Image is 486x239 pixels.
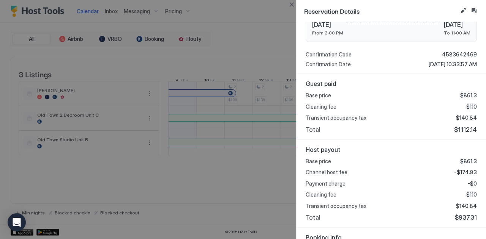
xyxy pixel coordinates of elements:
span: 4583642469 [442,51,477,58]
span: $1112.14 [454,126,477,133]
span: [DATE] 10:33:57 AM [429,61,477,68]
span: Total [306,214,320,221]
span: Transient occupancy tax [306,203,366,209]
span: Total [306,126,320,133]
span: Transient occupancy tax [306,114,366,121]
span: Cleaning fee [306,103,336,110]
span: Base price [306,158,331,165]
span: To 11:00 AM [444,30,470,36]
span: $140.84 [456,114,477,121]
span: -$174.83 [454,169,477,176]
span: Payment charge [306,180,346,187]
span: $140.84 [456,203,477,209]
span: Cleaning fee [306,191,336,198]
span: Guest paid [306,80,477,87]
span: [DATE] [444,21,470,28]
span: $937.31 [455,214,477,221]
span: $110 [466,103,477,110]
span: Reservation Details [304,6,457,16]
span: $861.3 [460,158,477,165]
span: Confirmation Code [306,51,352,58]
span: $110 [466,191,477,198]
span: -$0 [467,180,477,187]
span: $861.3 [460,92,477,99]
div: Open Intercom Messenger [8,213,26,231]
button: Edit reservation [459,6,468,15]
span: Host payout [306,146,477,153]
span: Confirmation Date [306,61,351,68]
span: From 3:00 PM [312,30,343,36]
span: [DATE] [312,21,343,28]
span: Base price [306,92,331,99]
span: Channel host fee [306,169,347,176]
button: Inbox [469,6,478,15]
